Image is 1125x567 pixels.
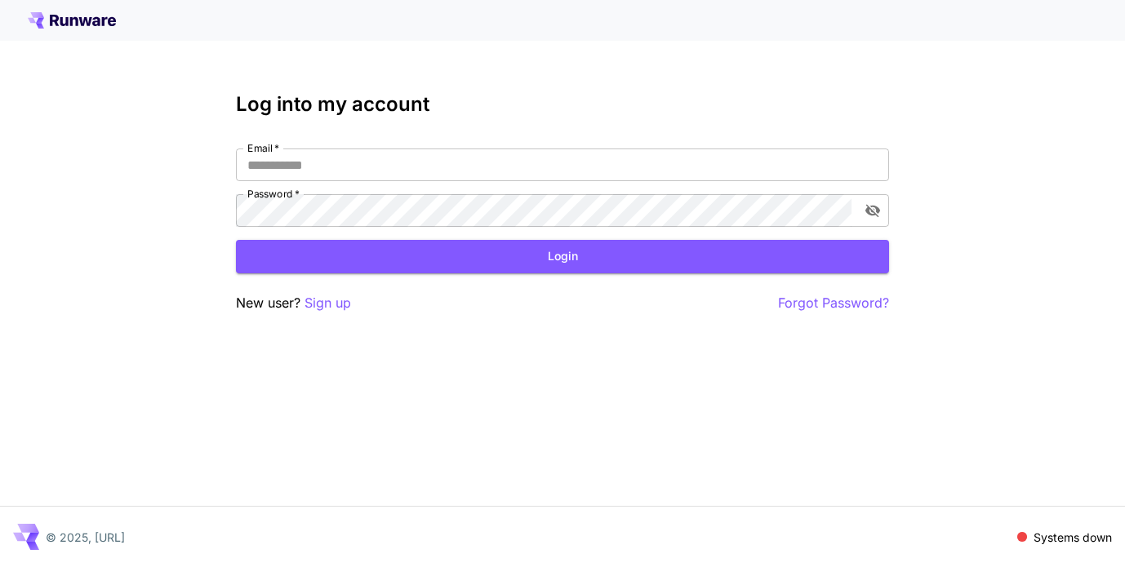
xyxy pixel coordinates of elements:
[858,196,887,225] button: toggle password visibility
[247,187,300,201] label: Password
[236,293,351,313] p: New user?
[305,293,351,313] button: Sign up
[778,293,889,313] button: Forgot Password?
[236,93,889,116] h3: Log into my account
[236,240,889,273] button: Login
[46,529,125,546] p: © 2025, [URL]
[247,141,279,155] label: Email
[1034,529,1112,546] p: Systems down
